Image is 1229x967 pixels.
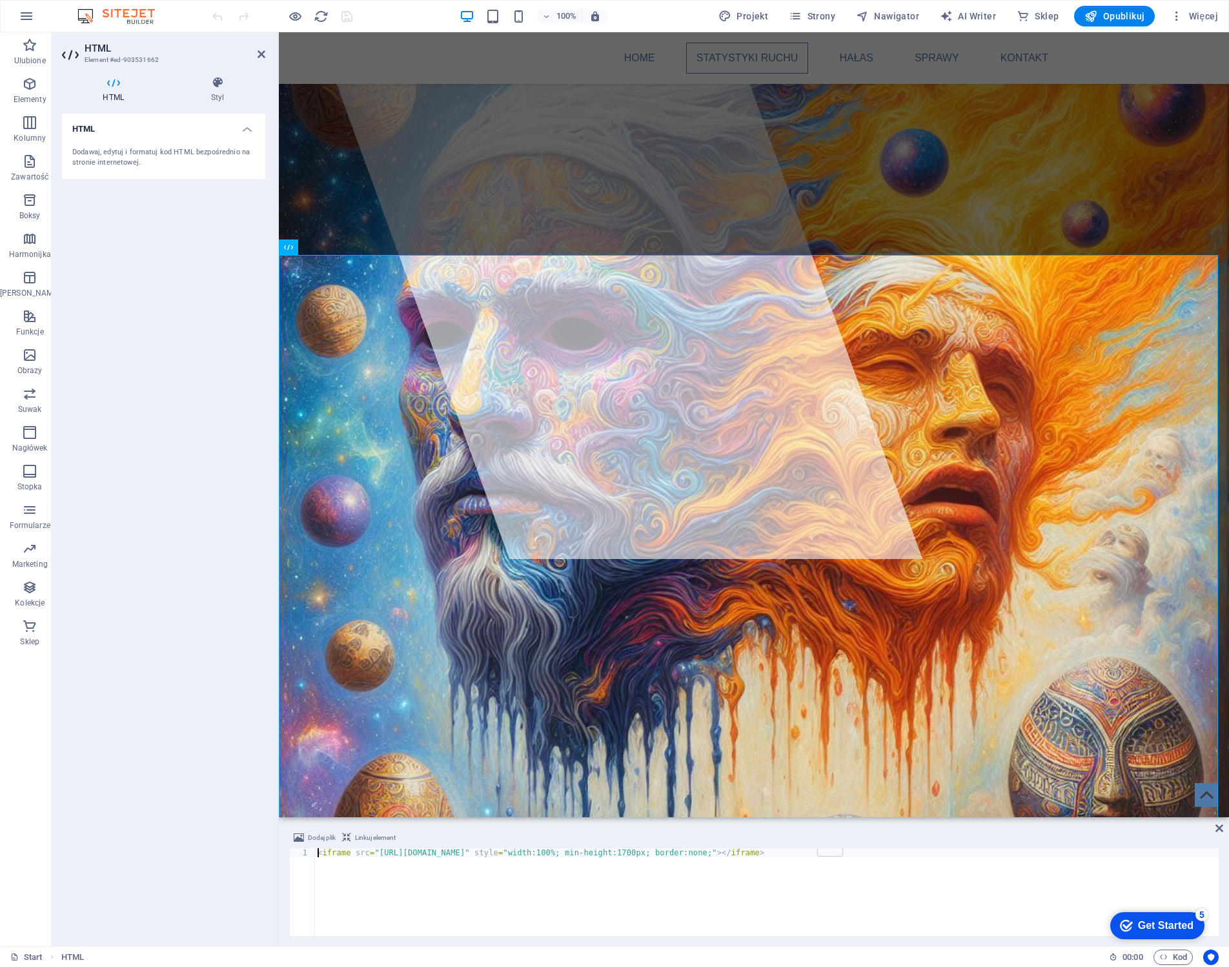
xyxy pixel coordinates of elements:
span: Strony [789,10,835,23]
button: Strony [784,6,840,26]
span: Kliknij, aby zaznaczyć. Kliknij dwukrotnie, aby edytować [61,950,84,965]
h4: HTML [62,76,170,103]
i: Po zmianie rozmiaru automatycznie dostosowuje poziom powiększenia do wybranego urządzenia. [589,10,601,22]
h6: 100% [556,8,576,24]
nav: breadcrumb [61,950,84,965]
h4: Styl [170,76,266,103]
button: Projekt [713,6,773,26]
i: Przeładuj stronę [314,9,329,24]
span: Więcej [1170,10,1218,23]
p: Sklep [20,636,39,647]
div: Get Started 5 items remaining, 0% complete [10,6,105,34]
h2: HTML [85,43,265,54]
span: Kod [1159,950,1187,965]
button: Nawigator [851,6,924,26]
p: Stopka [17,482,43,492]
div: 5 [96,3,108,15]
span: Linkuj element [355,830,396,846]
span: Projekt [718,10,768,23]
h3: Element #ed-903531662 [85,54,239,66]
span: Opublikuj [1084,10,1144,23]
button: Sklep [1011,6,1064,26]
button: Usercentrics [1203,950,1219,965]
p: Formularze [10,520,50,531]
button: Dodaj plik [292,830,338,846]
p: Suwak [18,404,42,414]
span: Dodaj plik [308,830,336,846]
span: Nawigator [856,10,919,23]
p: Nagłówek [12,443,48,453]
img: Editor Logo [74,8,171,24]
div: Get Started [38,14,94,26]
div: 1 [290,848,316,857]
p: Zawartość [11,172,48,182]
span: : [1132,952,1133,962]
span: Sklep [1017,10,1059,23]
p: Kolumny [14,133,46,143]
button: Kliknij tutaj, aby wyjść z trybu podglądu i kontynuować edycję [287,8,303,24]
button: 100% [536,8,582,24]
button: Kod [1153,950,1193,965]
span: AI Writer [940,10,996,23]
button: AI Writer [935,6,1001,26]
p: Kolekcje [15,598,45,608]
button: Opublikuj [1074,6,1155,26]
button: Więcej [1165,6,1223,26]
button: reload [313,8,329,24]
p: Obrazy [17,365,43,376]
span: 00 00 [1122,950,1143,965]
a: Kliknij, aby anulować zaznaczenie. Kliknij dwukrotnie, aby otworzyć Strony [10,950,43,965]
div: Dodawaj, edytuj i formatuj kod HTML bezpośrednio na stronie internetowej. [72,147,255,168]
p: Boksy [19,210,41,221]
p: Elementy [14,94,46,105]
h4: HTML [62,114,265,137]
button: Linkuj element [340,830,398,846]
div: Projekt (Ctrl+Alt+Y) [713,6,773,26]
p: Marketing [12,559,48,569]
p: Harmonijka [9,249,51,260]
p: Funkcje [16,327,44,337]
p: Ulubione [14,56,46,66]
h6: Czas sesji [1109,950,1143,965]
